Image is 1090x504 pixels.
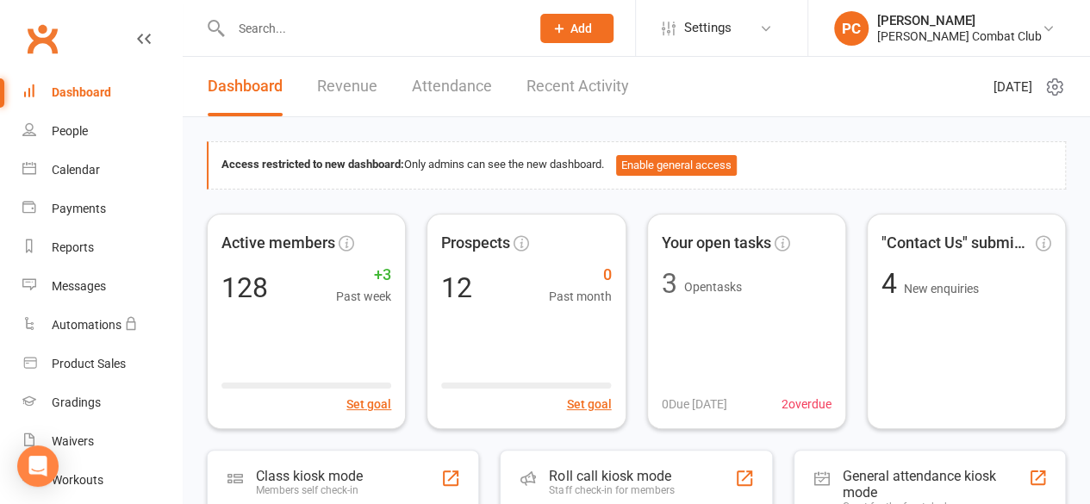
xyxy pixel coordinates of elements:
button: Set goal [346,395,391,414]
div: Payments [52,202,106,215]
div: Reports [52,240,94,254]
div: [PERSON_NAME] Combat Club [877,28,1042,44]
div: Automations [52,318,121,332]
div: Messages [52,279,106,293]
div: 128 [221,274,268,302]
div: Gradings [52,395,101,409]
a: People [22,112,182,151]
a: Attendance [412,57,492,116]
span: 0 [549,263,612,288]
a: Revenue [317,57,377,116]
span: Settings [684,9,732,47]
input: Search... [226,16,518,40]
div: PC [834,11,869,46]
div: [PERSON_NAME] [877,13,1042,28]
div: People [52,124,88,138]
a: Payments [22,190,182,228]
span: Past week [336,287,391,306]
span: +3 [336,263,391,288]
span: [DATE] [993,77,1032,97]
a: Reports [22,228,182,267]
div: Dashboard [52,85,111,99]
div: Waivers [52,434,94,448]
a: Product Sales [22,345,182,383]
div: Staff check-in for members [549,484,674,496]
div: General attendance kiosk mode [843,468,1028,501]
button: Set goal [567,395,612,414]
span: Past month [549,287,612,306]
a: Gradings [22,383,182,422]
span: Open tasks [684,280,742,294]
button: Enable general access [616,155,737,176]
div: Members self check-in [256,484,363,496]
a: Calendar [22,151,182,190]
a: Recent Activity [526,57,629,116]
a: Dashboard [22,73,182,112]
a: Messages [22,267,182,306]
span: 2 overdue [782,395,832,414]
span: Your open tasks [662,231,771,256]
div: Roll call kiosk mode [549,468,674,484]
div: Only admins can see the new dashboard. [221,155,1052,176]
strong: Access restricted to new dashboard: [221,158,404,171]
a: Waivers [22,422,182,461]
a: Dashboard [208,57,283,116]
div: Product Sales [52,357,126,370]
span: Prospects [441,231,510,256]
div: Calendar [52,163,100,177]
div: Class kiosk mode [256,468,363,484]
span: New enquiries [904,282,979,296]
div: Open Intercom Messenger [17,445,59,487]
span: Add [570,22,592,35]
div: 3 [662,270,677,297]
button: Add [540,14,614,43]
span: 0 Due [DATE] [662,395,727,414]
span: "Contact Us" submissions [881,231,1032,256]
a: Clubworx [21,17,64,60]
a: Automations [22,306,182,345]
span: 4 [881,267,904,300]
span: Active members [221,231,335,256]
div: 12 [441,274,472,302]
div: Workouts [52,473,103,487]
a: Workouts [22,461,182,500]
